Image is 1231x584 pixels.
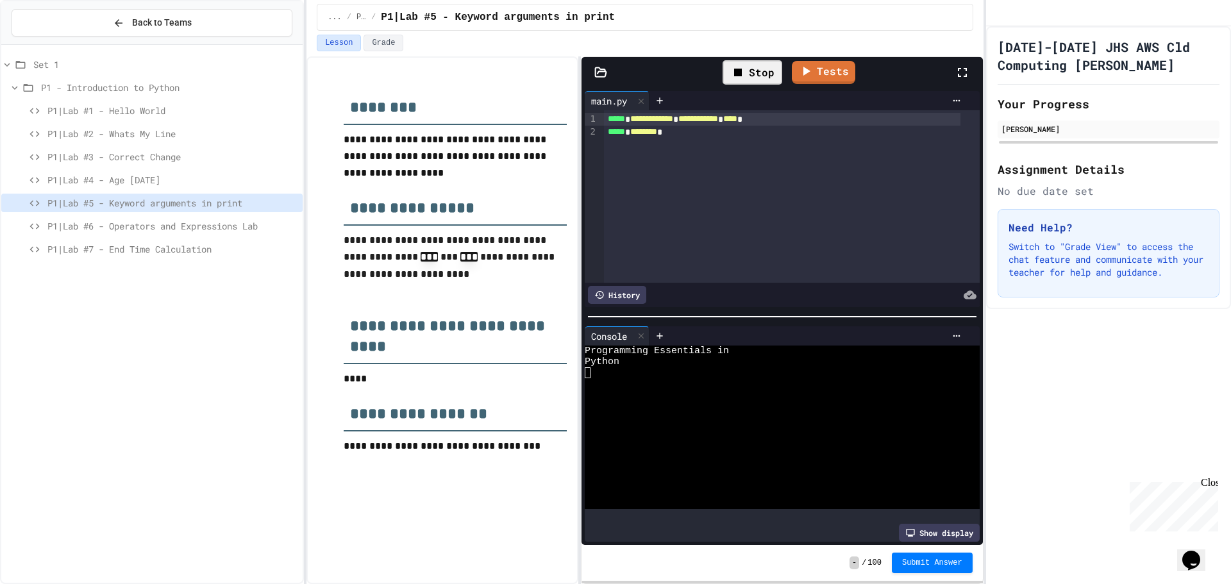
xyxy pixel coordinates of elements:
[1009,220,1209,235] h3: Need Help?
[585,126,598,138] div: 2
[1009,240,1209,279] p: Switch to "Grade View" to access the chat feature and communicate with your teacher for help and ...
[47,150,297,163] span: P1|Lab #3 - Correct Change
[862,558,866,568] span: /
[850,556,859,569] span: -
[899,524,980,542] div: Show display
[585,113,598,126] div: 1
[585,94,633,108] div: main.py
[47,173,297,187] span: P1|Lab #4 - Age [DATE]
[347,12,351,22] span: /
[585,330,633,343] div: Console
[33,58,297,71] span: Set 1
[585,326,649,346] div: Console
[328,12,342,22] span: ...
[998,38,1219,74] h1: [DATE]-[DATE] JHS AWS Cld Computing [PERSON_NAME]
[47,242,297,256] span: P1|Lab #7 - End Time Calculation
[998,183,1219,199] div: No due date set
[1125,477,1218,531] iframe: chat widget
[47,219,297,233] span: P1|Lab #6 - Operators and Expressions Lab
[588,286,646,304] div: History
[381,10,615,25] span: P1|Lab #5 - Keyword arguments in print
[371,12,376,22] span: /
[356,12,366,22] span: P1 - Introduction to Python
[317,35,361,51] button: Lesson
[902,558,962,568] span: Submit Answer
[998,160,1219,178] h2: Assignment Details
[585,346,729,356] span: Programming Essentials in
[47,104,297,117] span: P1|Lab #1 - Hello World
[723,60,782,85] div: Stop
[5,5,88,81] div: Chat with us now!Close
[892,553,973,573] button: Submit Answer
[998,95,1219,113] h2: Your Progress
[585,91,649,110] div: main.py
[47,127,297,140] span: P1|Lab #2 - Whats My Line
[364,35,403,51] button: Grade
[47,196,297,210] span: P1|Lab #5 - Keyword arguments in print
[792,61,855,84] a: Tests
[132,16,192,29] span: Back to Teams
[585,356,619,367] span: Python
[1177,533,1218,571] iframe: chat widget
[867,558,882,568] span: 100
[12,9,292,37] button: Back to Teams
[41,81,297,94] span: P1 - Introduction to Python
[1001,123,1216,135] div: [PERSON_NAME]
